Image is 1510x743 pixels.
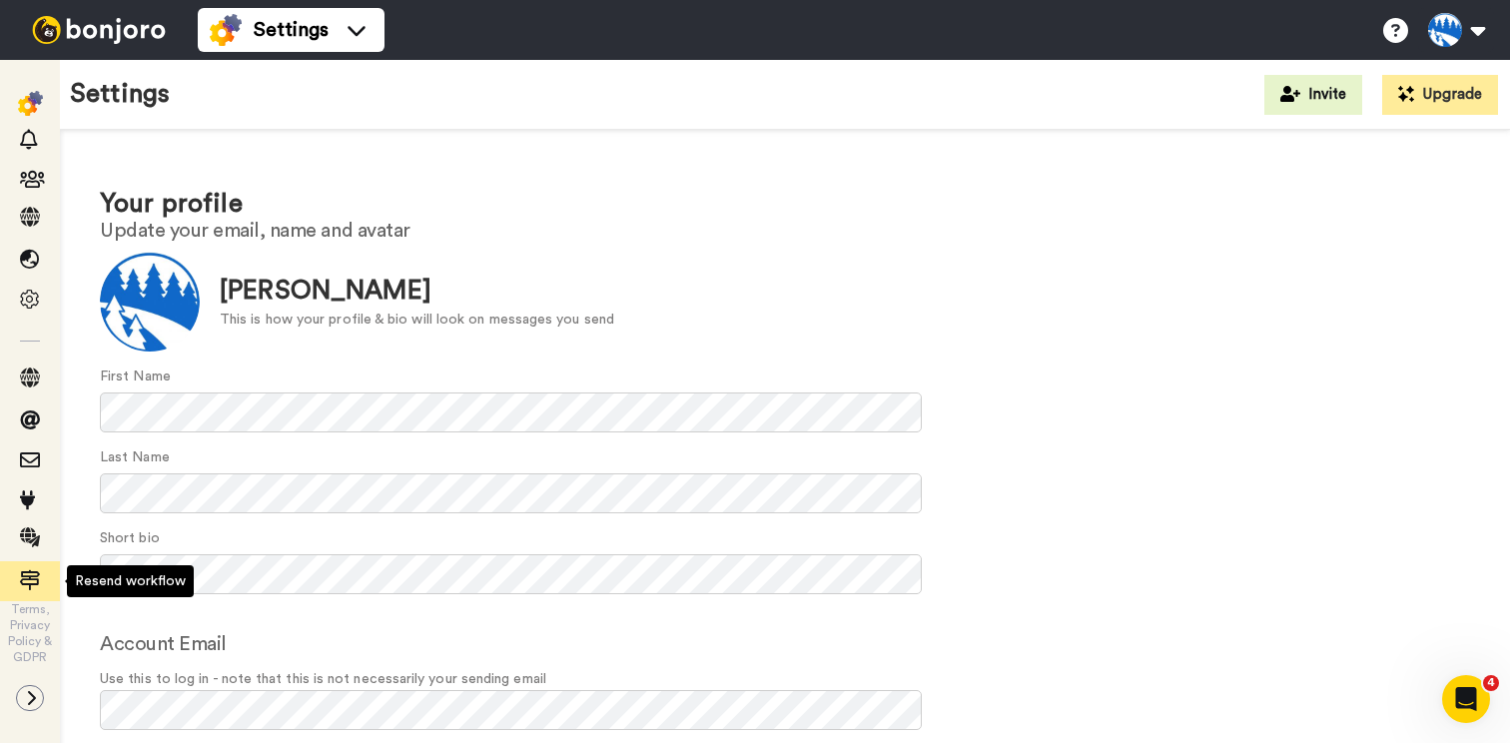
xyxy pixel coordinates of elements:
[254,16,329,44] span: Settings
[100,190,1470,219] h1: Your profile
[70,80,170,109] h1: Settings
[100,669,1470,690] span: Use this to log in - note that this is not necessarily your sending email
[100,367,171,387] label: First Name
[220,273,614,310] div: [PERSON_NAME]
[75,574,186,588] span: Resend workflow
[1442,675,1490,723] iframe: Intercom live chat
[18,91,43,116] img: settings-colored.svg
[24,16,174,44] img: bj-logo-header-white.svg
[100,629,227,659] label: Account Email
[1264,75,1362,115] button: Invite
[220,310,614,331] div: This is how your profile & bio will look on messages you send
[1382,75,1498,115] button: Upgrade
[100,220,1470,242] h2: Update your email, name and avatar
[100,447,170,468] label: Last Name
[210,14,242,46] img: settings-colored.svg
[1483,675,1499,691] span: 4
[100,528,160,549] label: Short bio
